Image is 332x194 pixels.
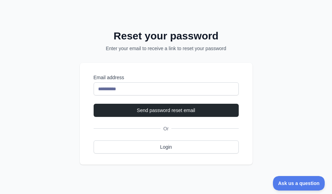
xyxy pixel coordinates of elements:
[161,125,172,132] span: Or
[94,140,239,154] a: Login
[94,74,239,81] label: Email address
[89,30,244,42] h2: Reset your password
[273,176,325,191] iframe: Toggle Customer Support
[89,45,244,52] p: Enter your email to receive a link to reset your password
[94,104,239,117] button: Send password reset email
